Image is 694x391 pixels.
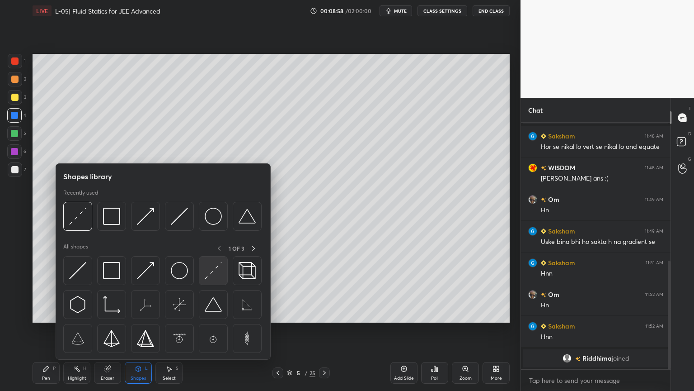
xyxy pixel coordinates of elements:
div: / [305,370,308,376]
div: 5 [7,126,26,141]
h6: WISDOM [546,163,575,172]
img: Learner_Badge_beginner_1_8b307cf2a0.svg [541,134,546,139]
div: Select [163,376,176,381]
div: Hnn [541,333,663,342]
h4: L-05| Fluid Statics for JEE Advanced [55,7,160,15]
img: svg+xml;charset=utf-8,%3Csvg%20xmlns%3D%22http%3A%2F%2Fwww.w3.org%2F2000%2Fsvg%22%20width%3D%2230... [137,208,154,225]
div: Highlight [68,376,86,381]
div: Eraser [101,376,114,381]
img: svg+xml;charset=utf-8,%3Csvg%20xmlns%3D%22http%3A%2F%2Fwww.w3.org%2F2000%2Fsvg%22%20width%3D%2234... [103,330,120,347]
p: D [688,130,691,137]
div: 7 [8,162,26,177]
button: End Class [473,5,510,16]
img: svg+xml;charset=utf-8,%3Csvg%20xmlns%3D%22http%3A%2F%2Fwww.w3.org%2F2000%2Fsvg%22%20width%3D%2234... [137,330,154,347]
img: svg+xml;charset=utf-8,%3Csvg%20xmlns%3D%22http%3A%2F%2Fwww.w3.org%2F2000%2Fsvg%22%20width%3D%2234... [103,208,120,225]
div: 11:52 AM [645,292,663,297]
div: H [83,366,86,371]
div: P [53,366,56,371]
p: T [689,105,691,112]
span: mute [394,8,407,14]
h6: Om [546,195,559,204]
div: 25 [309,369,315,377]
img: de8d7602d00b469da6937212f6ee0f8f.jpg [528,163,537,172]
div: 2 [8,72,26,86]
div: Uske bina bhi ho sakta h na gradient se [541,238,663,247]
div: Zoom [460,376,472,381]
div: Pen [42,376,50,381]
img: svg+xml;charset=utf-8,%3Csvg%20xmlns%3D%22http%3A%2F%2Fwww.w3.org%2F2000%2Fsvg%22%20width%3D%2230... [205,262,222,279]
div: Poll [431,376,438,381]
div: grid [521,123,671,369]
img: svg+xml;charset=utf-8,%3Csvg%20xmlns%3D%22http%3A%2F%2Fwww.w3.org%2F2000%2Fsvg%22%20width%3D%2265... [171,330,188,347]
div: 5 [294,370,303,376]
div: Shapes [131,376,146,381]
div: Add Slide [394,376,414,381]
h6: Saksham [546,226,575,236]
div: 11:49 AM [645,197,663,202]
h5: Shapes library [63,171,112,182]
img: svg+xml;charset=utf-8,%3Csvg%20xmlns%3D%22http%3A%2F%2Fwww.w3.org%2F2000%2Fsvg%22%20width%3D%2230... [69,262,86,279]
img: default.png [563,354,572,363]
img: svg+xml;charset=utf-8,%3Csvg%20xmlns%3D%22http%3A%2F%2Fwww.w3.org%2F2000%2Fsvg%22%20width%3D%2236... [205,208,222,225]
div: 11:51 AM [646,260,663,266]
p: 1 OF 3 [229,245,244,252]
img: svg+xml;charset=utf-8,%3Csvg%20xmlns%3D%22http%3A%2F%2Fwww.w3.org%2F2000%2Fsvg%22%20width%3D%2238... [205,296,222,313]
button: mute [380,5,412,16]
img: Learner_Badge_beginner_1_8b307cf2a0.svg [541,260,546,266]
p: G [688,156,691,162]
div: 11:48 AM [645,134,663,139]
img: 37d334ed41e8447b992a34c8a90069d3.59091502_3 [528,132,537,141]
div: L [145,366,148,371]
button: CLASS SETTINGS [417,5,467,16]
img: svg+xml;charset=utf-8,%3Csvg%20xmlns%3D%22http%3A%2F%2Fwww.w3.org%2F2000%2Fsvg%22%20width%3D%2265... [239,296,256,313]
img: svg+xml;charset=utf-8,%3Csvg%20xmlns%3D%22http%3A%2F%2Fwww.w3.org%2F2000%2Fsvg%22%20width%3D%2230... [171,208,188,225]
img: no-rating-badge.077c3623.svg [575,357,581,362]
div: 3 [8,90,26,105]
img: 37d334ed41e8447b992a34c8a90069d3.59091502_3 [528,227,537,236]
div: [PERSON_NAME] ans :( [541,174,663,183]
div: 11:49 AM [645,229,663,234]
div: 11:52 AM [645,324,663,329]
div: Hn [541,206,663,215]
img: svg+xml;charset=utf-8,%3Csvg%20xmlns%3D%22http%3A%2F%2Fwww.w3.org%2F2000%2Fsvg%22%20width%3D%2265... [205,330,222,347]
img: 37d334ed41e8447b992a34c8a90069d3.59091502_3 [528,322,537,331]
img: svg+xml;charset=utf-8,%3Csvg%20xmlns%3D%22http%3A%2F%2Fwww.w3.org%2F2000%2Fsvg%22%20width%3D%2265... [239,330,256,347]
div: 6 [7,144,26,159]
div: LIVE [33,5,52,16]
div: S [176,366,178,371]
div: Hor se nikal lo vert se nikal lo and equate [541,143,663,152]
img: svg+xml;charset=utf-8,%3Csvg%20xmlns%3D%22http%3A%2F%2Fwww.w3.org%2F2000%2Fsvg%22%20width%3D%2236... [171,262,188,279]
span: joined [612,355,629,362]
div: More [491,376,502,381]
img: svg+xml;charset=utf-8,%3Csvg%20xmlns%3D%22http%3A%2F%2Fwww.w3.org%2F2000%2Fsvg%22%20width%3D%2230... [69,208,86,225]
h6: Saksham [546,258,575,267]
img: no-rating-badge.077c3623.svg [541,292,546,297]
div: Hn [541,301,663,310]
img: no-rating-badge.077c3623.svg [541,166,546,171]
p: Chat [521,98,550,122]
img: svg+xml;charset=utf-8,%3Csvg%20xmlns%3D%22http%3A%2F%2Fwww.w3.org%2F2000%2Fsvg%22%20width%3D%2265... [171,296,188,313]
div: Hnn [541,269,663,278]
img: no-rating-badge.077c3623.svg [541,197,546,202]
div: 1 [8,54,26,68]
img: svg+xml;charset=utf-8,%3Csvg%20xmlns%3D%22http%3A%2F%2Fwww.w3.org%2F2000%2Fsvg%22%20width%3D%2230... [137,262,154,279]
img: svg+xml;charset=utf-8,%3Csvg%20xmlns%3D%22http%3A%2F%2Fwww.w3.org%2F2000%2Fsvg%22%20width%3D%2233... [103,296,120,313]
img: ddd83c4edec74e7fb9b63e93586bdd72.jpg [528,290,537,299]
img: svg+xml;charset=utf-8,%3Csvg%20xmlns%3D%22http%3A%2F%2Fwww.w3.org%2F2000%2Fsvg%22%20width%3D%2238... [239,208,256,225]
div: 11:48 AM [645,165,663,171]
span: Riddhima [582,355,612,362]
img: svg+xml;charset=utf-8,%3Csvg%20xmlns%3D%22http%3A%2F%2Fwww.w3.org%2F2000%2Fsvg%22%20width%3D%2265... [69,330,86,347]
img: Learner_Badge_beginner_1_8b307cf2a0.svg [541,324,546,329]
img: svg+xml;charset=utf-8,%3Csvg%20xmlns%3D%22http%3A%2F%2Fwww.w3.org%2F2000%2Fsvg%22%20width%3D%2230... [69,296,86,313]
img: svg+xml;charset=utf-8,%3Csvg%20xmlns%3D%22http%3A%2F%2Fwww.w3.org%2F2000%2Fsvg%22%20width%3D%2235... [239,262,256,279]
div: 4 [7,108,26,123]
h6: Saksham [546,321,575,331]
img: ddd83c4edec74e7fb9b63e93586bdd72.jpg [528,195,537,204]
p: Recently used [63,189,98,196]
img: svg+xml;charset=utf-8,%3Csvg%20xmlns%3D%22http%3A%2F%2Fwww.w3.org%2F2000%2Fsvg%22%20width%3D%2234... [103,262,120,279]
h6: Om [546,290,559,299]
img: svg+xml;charset=utf-8,%3Csvg%20xmlns%3D%22http%3A%2F%2Fwww.w3.org%2F2000%2Fsvg%22%20width%3D%2265... [137,296,154,313]
p: All shapes [63,243,88,254]
img: Learner_Badge_beginner_1_8b307cf2a0.svg [541,229,546,234]
h6: Saksham [546,131,575,141]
